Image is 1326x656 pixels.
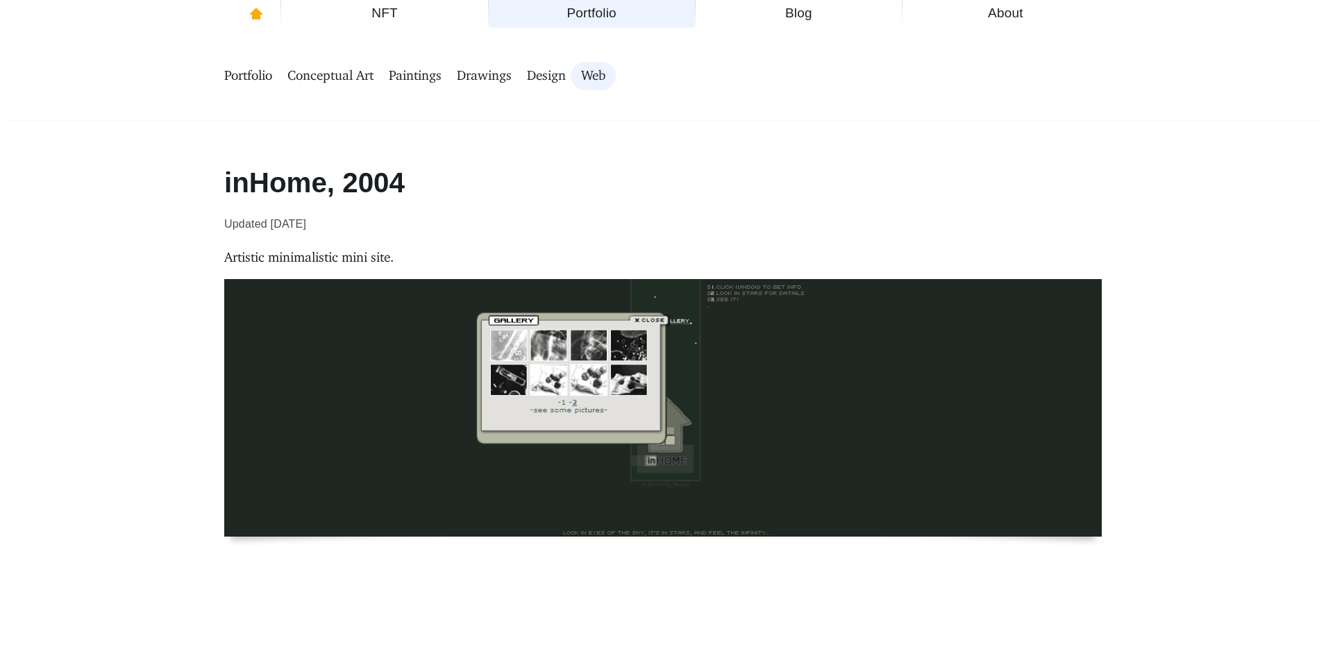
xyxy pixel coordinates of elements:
span: Drawings [457,67,512,85]
span: Portfolio [497,2,687,24]
span: Portfolio [224,67,272,85]
img: inHome, 2004 [224,279,1102,537]
span: About [911,2,1100,24]
span: Web [581,67,605,85]
a: Conceptual Art [287,62,374,90]
p: Artistic minimalistic mini site. [224,246,1102,269]
a: Paintings [389,62,442,90]
a: Web [581,62,605,90]
a: Drawings [457,62,512,90]
a: Portfolio [224,62,272,90]
span: Blog [704,2,893,24]
span: Design [527,67,566,85]
span: NFT [289,2,479,24]
span: Paintings [389,67,442,85]
time: Updated [DATE] [224,213,1102,235]
span: Conceptual Art [287,67,374,85]
a: Design [527,62,566,90]
h1: inHome, 2004 [224,167,1102,199]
